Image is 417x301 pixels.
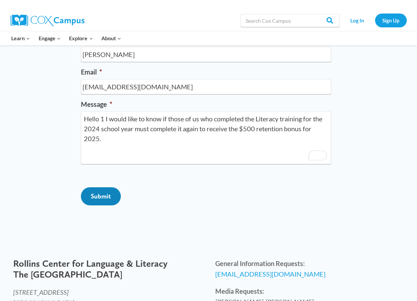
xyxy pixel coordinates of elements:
[343,14,372,27] a: Log In
[375,14,407,27] a: Sign Up
[7,31,35,45] button: Child menu of Learn
[34,31,65,45] button: Child menu of Engage
[7,31,125,45] nav: Primary Navigation
[81,111,331,164] textarea: To enrich screen reader interactions, please activate Accessibility in Grammarly extension settings
[343,14,407,27] nav: Secondary Navigation
[215,287,264,295] b: Media Requests:
[97,31,125,45] button: Child menu of About
[11,15,85,26] img: Cox Campus
[215,270,326,278] span: [EMAIL_ADDRESS][DOMAIN_NAME]
[81,68,331,76] label: Email
[81,100,331,108] label: Message
[215,259,305,267] b: General Information Requests:
[13,258,202,280] h2: Rollins Center for Language & Literacy The [GEOGRAPHIC_DATA]
[65,31,97,45] button: Child menu of Explore
[81,187,121,205] input: Submit
[241,14,340,27] input: Search Cox Campus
